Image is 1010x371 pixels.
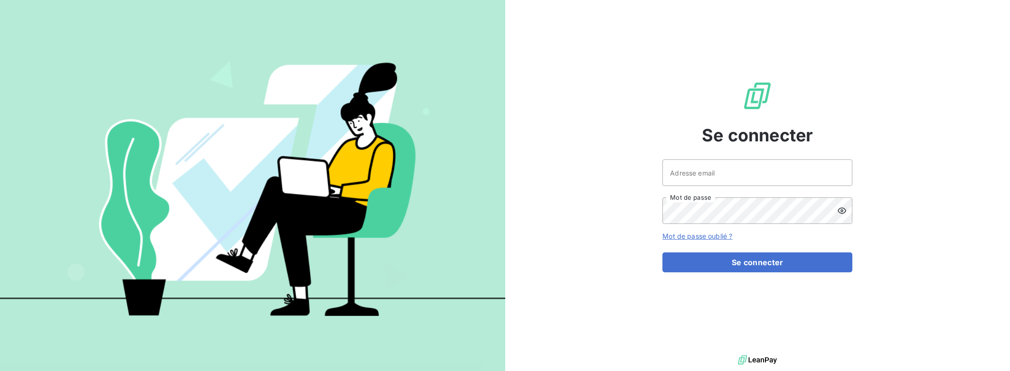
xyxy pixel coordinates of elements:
[738,353,777,367] img: logo
[662,232,732,240] a: Mot de passe oublié ?
[662,252,852,272] button: Se connecter
[702,122,813,148] span: Se connecter
[742,81,773,111] img: Logo LeanPay
[662,159,852,186] input: placeholder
